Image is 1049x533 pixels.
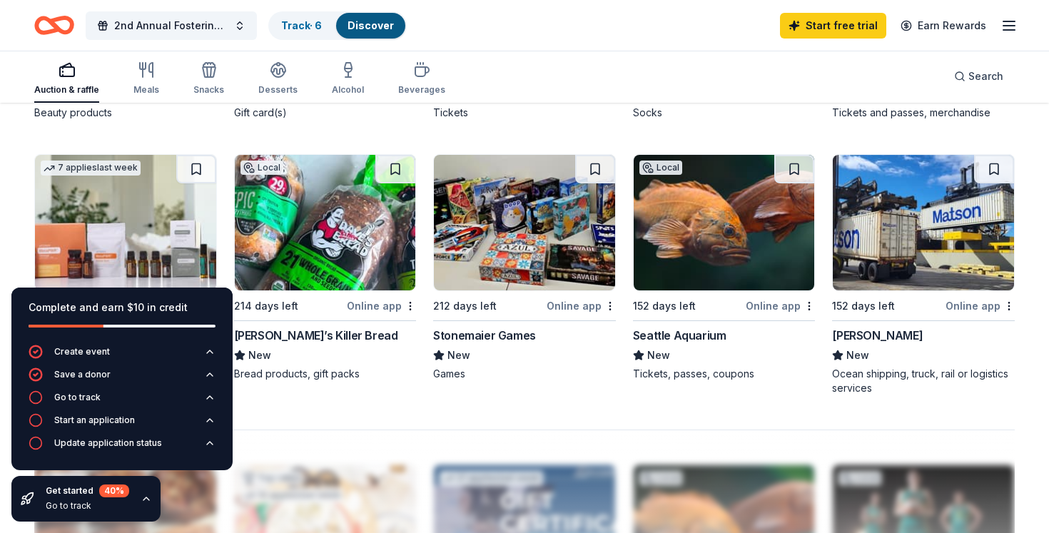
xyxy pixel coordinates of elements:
[86,11,257,40] button: 2nd Annual Fostering Hope Event
[281,19,322,31] a: Track· 6
[54,437,162,449] div: Update application status
[633,367,816,381] div: Tickets, passes, coupons
[29,436,216,459] button: Update application status
[780,13,886,39] a: Start free trial
[46,500,129,512] div: Go to track
[268,11,407,40] button: Track· 6Discover
[240,161,283,175] div: Local
[633,327,726,344] div: Seattle Aquarium
[133,84,159,96] div: Meals
[398,84,445,96] div: Beverages
[433,106,616,120] div: Tickets
[35,155,216,290] img: Image for doTERRA
[46,484,129,497] div: Get started
[34,106,217,120] div: Beauty products
[398,56,445,103] button: Beverages
[235,155,416,290] img: Image for Dave’s Killer Bread
[633,298,696,315] div: 152 days left
[34,56,99,103] button: Auction & raffle
[833,155,1014,290] img: Image for Matson
[234,298,298,315] div: 214 days left
[547,297,616,315] div: Online app
[99,484,129,497] div: 40 %
[29,345,216,367] button: Create event
[193,84,224,96] div: Snacks
[433,154,616,381] a: Image for Stonemaier Games212 days leftOnline appStonemaier GamesNewGames
[647,347,670,364] span: New
[234,367,417,381] div: Bread products, gift packs
[348,19,394,31] a: Discover
[234,154,417,381] a: Image for Dave’s Killer BreadLocal214 days leftOnline app[PERSON_NAME]’s Killer BreadNewBread pro...
[332,56,364,103] button: Alcohol
[746,297,815,315] div: Online app
[633,154,816,381] a: Image for Seattle AquariumLocal152 days leftOnline appSeattle AquariumNewTickets, passes, coupons
[114,17,228,34] span: 2nd Annual Fostering Hope Event
[832,367,1015,395] div: Ocean shipping, truck, rail or logistics services
[832,106,1015,120] div: Tickets and passes, merchandise
[248,347,271,364] span: New
[968,68,1003,85] span: Search
[433,327,536,344] div: Stonemaier Games
[29,299,216,316] div: Complete and earn $10 in credit
[633,106,816,120] div: Socks
[29,413,216,436] button: Start an application
[258,56,298,103] button: Desserts
[34,9,74,42] a: Home
[332,84,364,96] div: Alcohol
[234,327,398,344] div: [PERSON_NAME]’s Killer Bread
[193,56,224,103] button: Snacks
[946,297,1015,315] div: Online app
[29,367,216,390] button: Save a donor
[832,327,923,344] div: [PERSON_NAME]
[54,415,135,426] div: Start an application
[41,161,141,176] div: 7 applies last week
[634,155,815,290] img: Image for Seattle Aquarium
[234,106,417,120] div: Gift card(s)
[846,347,869,364] span: New
[54,392,101,403] div: Go to track
[433,367,616,381] div: Games
[34,154,217,395] a: Image for doTERRA7 applieslast week212 days leftOnline appdoTERRA4.8Essential oil products, perso...
[832,298,895,315] div: 152 days left
[54,369,111,380] div: Save a donor
[347,297,416,315] div: Online app
[133,56,159,103] button: Meals
[433,298,497,315] div: 212 days left
[943,62,1015,91] button: Search
[434,155,615,290] img: Image for Stonemaier Games
[258,84,298,96] div: Desserts
[29,390,216,413] button: Go to track
[34,84,99,96] div: Auction & raffle
[892,13,995,39] a: Earn Rewards
[54,346,110,357] div: Create event
[832,154,1015,395] a: Image for Matson152 days leftOnline app[PERSON_NAME]NewOcean shipping, truck, rail or logistics s...
[639,161,682,175] div: Local
[447,347,470,364] span: New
